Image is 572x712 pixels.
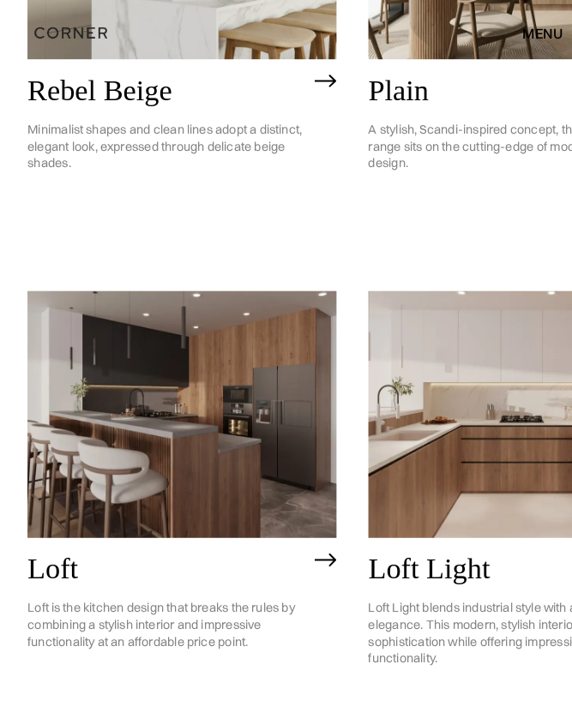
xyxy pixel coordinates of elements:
div: menu [507,25,546,39]
a: home [26,21,133,43]
p: Loft is the kitchen design that breaks the rules by combining a stylish interior and impressive f... [27,566,297,643]
h2: Loft [27,535,297,567]
div: menu [490,17,546,46]
h2: Rebel Beige [27,72,297,104]
p: Minimalist shapes and clean lines adopt a distinct, elegant look, expressed through delicate beig... [27,103,297,180]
